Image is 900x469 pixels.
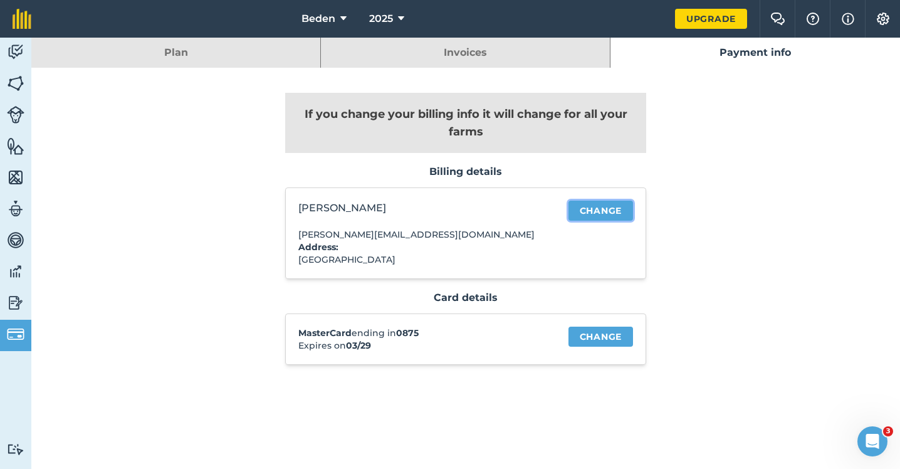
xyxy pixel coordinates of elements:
[7,262,24,281] img: svg+xml;base64,PD94bWwgdmVyc2lvbj0iMS4wIiBlbmNvZGluZz0idXRmLTgiPz4KPCEtLSBHZW5lcmF0b3I6IEFkb2JlIE...
[7,231,24,250] img: svg+xml;base64,PD94bWwgdmVyc2lvbj0iMS4wIiBlbmNvZGluZz0idXRmLTgiPz4KPCEtLSBHZW5lcmF0b3I6IEFkb2JlIE...
[568,327,633,347] a: Change
[842,11,854,26] img: svg+xml;base64,PHN2ZyB4bWxucz0iaHR0cDovL3d3dy53My5vcmcvMjAwMC9zdmciIHdpZHRoPSIxNyIgaGVpZ2h0PSIxNy...
[369,11,393,26] span: 2025
[883,426,893,436] span: 3
[857,426,887,456] iframe: Intercom live chat
[7,443,24,455] img: svg+xml;base64,PD94bWwgdmVyc2lvbj0iMS4wIiBlbmNvZGluZz0idXRmLTgiPz4KPCEtLSBHZW5lcmF0b3I6IEFkb2JlIE...
[805,13,820,25] img: A question mark icon
[7,137,24,155] img: svg+xml;base64,PHN2ZyB4bWxucz0iaHR0cDovL3d3dy53My5vcmcvMjAwMC9zdmciIHdpZHRoPSI1NiIgaGVpZ2h0PSI2MC...
[285,292,646,304] h3: Card details
[298,327,352,339] strong: MasterCard
[7,293,24,312] img: svg+xml;base64,PD94bWwgdmVyc2lvbj0iMS4wIiBlbmNvZGluZz0idXRmLTgiPz4KPCEtLSBHZW5lcmF0b3I6IEFkb2JlIE...
[396,327,419,339] strong: 0875
[770,13,785,25] img: Two speech bubbles overlapping with the left bubble in the forefront
[7,106,24,124] img: svg+xml;base64,PD94bWwgdmVyc2lvbj0iMS4wIiBlbmNvZGluZz0idXRmLTgiPz4KPCEtLSBHZW5lcmF0b3I6IEFkb2JlIE...
[568,201,633,221] a: Change
[298,253,550,266] div: [GEOGRAPHIC_DATA]
[13,9,31,29] img: fieldmargin Logo
[7,168,24,187] img: svg+xml;base64,PHN2ZyB4bWxucz0iaHR0cDovL3d3dy53My5vcmcvMjAwMC9zdmciIHdpZHRoPSI1NiIgaGVpZ2h0PSI2MC...
[298,241,550,253] h4: Address:
[298,339,550,352] p: Expires on
[876,13,891,25] img: A cog icon
[298,228,550,241] p: [PERSON_NAME][EMAIL_ADDRESS][DOMAIN_NAME]
[7,325,24,343] img: svg+xml;base64,PD94bWwgdmVyc2lvbj0iMS4wIiBlbmNvZGluZz0idXRmLTgiPz4KPCEtLSBHZW5lcmF0b3I6IEFkb2JlIE...
[298,201,550,216] p: [PERSON_NAME]
[305,107,627,139] strong: If you change your billing info it will change for all your farms
[675,9,747,29] a: Upgrade
[31,38,320,68] a: Plan
[610,38,900,68] a: Payment info
[7,43,24,61] img: svg+xml;base64,PD94bWwgdmVyc2lvbj0iMS4wIiBlbmNvZGluZz0idXRmLTgiPz4KPCEtLSBHZW5lcmF0b3I6IEFkb2JlIE...
[7,74,24,93] img: svg+xml;base64,PHN2ZyB4bWxucz0iaHR0cDovL3d3dy53My5vcmcvMjAwMC9zdmciIHdpZHRoPSI1NiIgaGVpZ2h0PSI2MC...
[346,340,371,351] strong: 03/29
[301,11,335,26] span: Beden
[7,199,24,218] img: svg+xml;base64,PD94bWwgdmVyc2lvbj0iMS4wIiBlbmNvZGluZz0idXRmLTgiPz4KPCEtLSBHZW5lcmF0b3I6IEFkb2JlIE...
[285,166,646,178] h3: Billing details
[321,38,610,68] a: Invoices
[298,327,550,339] p: ending in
